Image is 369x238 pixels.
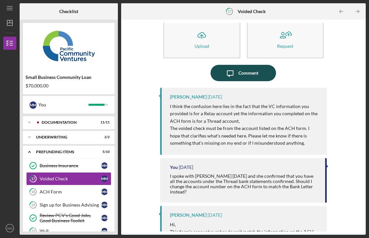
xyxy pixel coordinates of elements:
[98,150,110,154] div: 5 / 10
[101,189,108,195] div: M M
[29,101,37,109] div: M M
[101,202,108,208] div: M M
[26,159,111,172] a: Business InsuranceMM
[31,203,35,207] tspan: 19
[31,229,35,233] tspan: 21
[40,163,101,168] div: Business Insurance
[170,221,320,228] p: Hi,
[179,165,193,170] time: 2025-09-17 16:42
[277,44,293,48] div: Request
[59,9,78,14] b: Checklist
[163,21,240,58] button: Upload
[238,9,266,14] b: Voided Check
[3,222,16,235] button: MM
[170,165,178,170] div: You
[40,176,101,181] div: Voided Check
[31,177,35,181] tspan: 17
[23,26,115,65] img: Product logo
[40,229,101,234] div: W-9
[247,21,323,58] button: Request
[26,211,111,225] a: Review PCV's Good Jobs, Good Business ToolkitMM
[238,65,258,81] div: Comment
[208,212,222,218] time: 2025-09-17 16:40
[98,120,110,124] div: 11 / 11
[227,9,231,13] tspan: 17
[26,75,112,80] div: Small Business Community Loan
[26,83,112,88] div: $70,000.00
[101,228,108,234] div: M M
[170,94,207,100] div: [PERSON_NAME]
[7,227,12,230] text: MM
[26,172,111,185] a: 17Voided CheckMM
[208,94,222,100] time: 2025-09-17 16:56
[40,202,101,208] div: Sign up for Business Advising
[211,65,276,81] button: Comment
[26,198,111,211] a: 19Sign up for Business AdvisingMM
[101,162,108,169] div: M M
[42,120,93,124] div: Documentation
[98,135,110,139] div: 2 / 2
[170,212,207,218] div: [PERSON_NAME]
[101,215,108,221] div: M M
[36,135,93,139] div: Underwriting
[26,225,111,238] a: 21W-9MM
[40,213,101,223] div: Review PCV's Good Jobs, Good Business Toolkit
[170,103,320,125] p: I think the confusion here lies in the fact that the VC information you provided is for a Relay a...
[170,125,320,147] p: The voided check must be from the account listed on the ACH form. I hope that clarifies what's ne...
[31,190,35,194] tspan: 18
[38,99,88,110] div: You
[40,189,101,194] div: ACH Form
[36,150,93,154] div: Prefunding Items
[194,44,209,48] div: Upload
[170,174,319,194] div: I spoke with [PERSON_NAME] [DATE] and she confirmed that you have all the accounts under the Thre...
[26,185,111,198] a: 18ACH FormMM
[101,175,108,182] div: M M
